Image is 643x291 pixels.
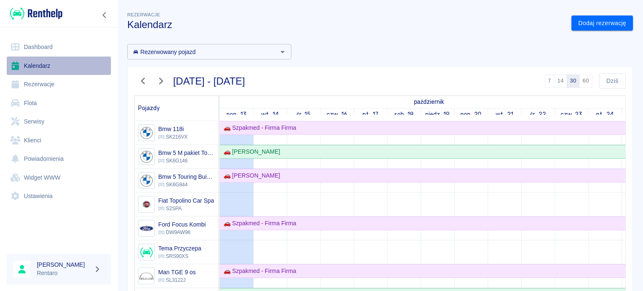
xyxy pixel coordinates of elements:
h3: [DATE] - [DATE] [173,75,245,87]
button: 7 dni [545,75,555,88]
a: Dashboard [7,38,111,57]
h6: Man TGE 9 os [158,268,195,276]
a: Rezerwacje [7,75,111,94]
p: SL3122J [158,276,195,284]
a: Renthelp logo [7,7,62,21]
p: DW9AW96 [158,229,206,236]
a: Dodaj rezerwację [571,15,633,31]
a: Klienci [7,131,111,150]
div: 🚗 Szpakmed - Firma Firma [220,124,296,132]
a: 22 października 2025 [528,108,548,121]
img: Image [139,245,153,259]
button: Dziś [599,73,626,89]
img: Renthelp logo [10,7,62,21]
p: S2SPA [158,205,214,212]
a: Flota [7,94,111,113]
h6: Ford Focus Kombi [158,220,206,229]
div: 🚗 Szpakmed - Firma Firma [220,219,296,228]
img: Image [139,126,153,140]
span: Rezerwacje [127,12,160,17]
a: 14 października 2025 [259,108,281,121]
h3: Kalendarz [127,19,565,31]
a: Powiadomienia [7,149,111,168]
a: 20 października 2025 [458,108,484,121]
img: Image [139,221,153,235]
img: Image [139,198,153,211]
p: SK6G844 [158,181,215,188]
input: Wyszukaj i wybierz pojazdy... [130,46,275,57]
h6: Bmw 5 Touring Buissnes [158,173,215,181]
p: SK216VX [158,133,188,141]
a: 13 października 2025 [224,108,249,121]
a: Kalendarz [7,57,111,75]
a: Widget WWW [7,168,111,187]
button: 30 dni [567,75,580,88]
span: Pojazdy [138,105,160,112]
p: SK6G146 [158,157,215,165]
a: 16 października 2025 [324,108,350,121]
a: Serwisy [7,112,111,131]
a: 19 października 2025 [423,108,452,121]
p: Rentaro [37,269,90,278]
button: Otwórz [277,46,288,58]
a: 15 października 2025 [294,108,313,121]
button: 60 dni [579,75,592,88]
img: Image [139,150,153,164]
h6: Tema Przyczepa [158,244,201,252]
h6: Bmw 118i [158,125,188,133]
h6: Bmw 5 M pakiet Touring [158,149,215,157]
a: 13 października 2025 [412,96,446,108]
a: 24 października 2025 [594,108,616,121]
button: Zwiń nawigację [98,10,111,21]
img: Image [139,269,153,283]
div: 🚗 [PERSON_NAME] [220,147,280,156]
img: Image [139,174,153,188]
p: SRS90XS [158,252,201,260]
a: 18 października 2025 [392,108,416,121]
a: 21 października 2025 [494,108,515,121]
a: Ustawienia [7,187,111,206]
a: 23 października 2025 [558,108,585,121]
a: 17 października 2025 [360,108,381,121]
h6: [PERSON_NAME] [37,260,90,269]
button: 14 dni [554,75,567,88]
h6: Fiat Topolino Car Spa [158,196,214,205]
div: 🚗 [PERSON_NAME] [220,171,280,180]
div: 🚗 Szpakmed - Firma Firma [220,267,296,276]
